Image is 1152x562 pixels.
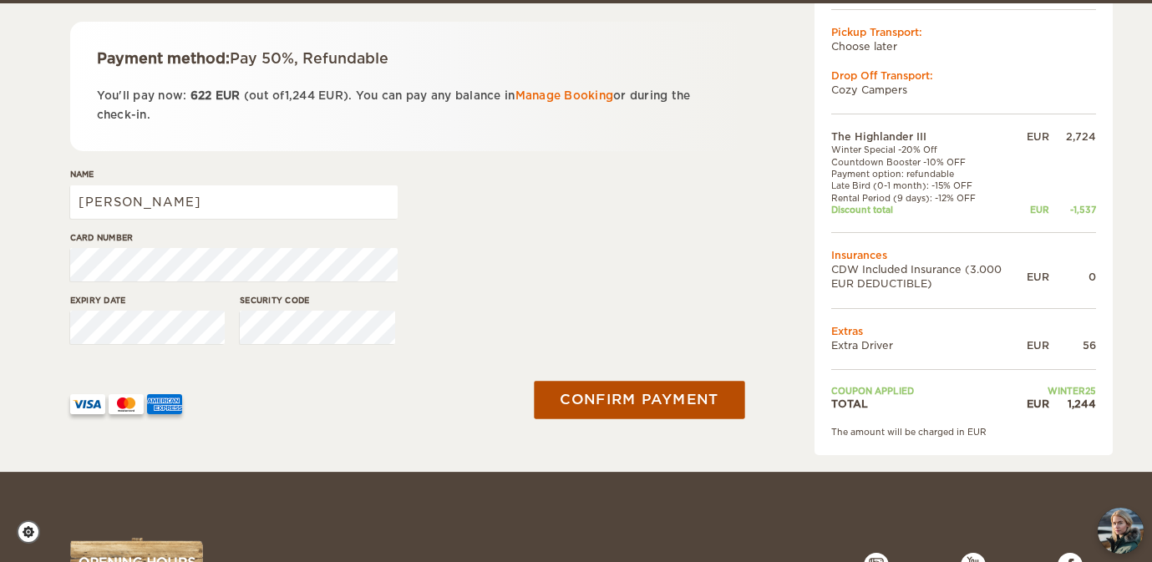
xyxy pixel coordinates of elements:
[535,382,745,419] button: Confirm payment
[831,204,1027,215] td: Discount total
[831,385,1027,397] td: Coupon applied
[831,39,1096,53] td: Choose later
[318,89,343,102] span: EUR
[230,50,388,67] span: Pay 50%, Refundable
[1098,508,1144,554] button: chat-button
[831,168,1027,180] td: Payment option: refundable
[216,89,241,102] span: EUR
[147,394,182,414] img: AMEX
[97,48,716,68] div: Payment method:
[70,294,226,306] label: Expiry date
[831,338,1027,352] td: Extra Driver
[1027,397,1049,411] div: EUR
[831,156,1027,168] td: Countdown Booster -10% OFF
[1027,270,1049,284] div: EUR
[831,144,1027,155] td: Winter Special -20% Off
[831,180,1027,191] td: Late Bird (0-1 month): -15% OFF
[831,68,1096,83] div: Drop Off Transport:
[97,86,716,125] p: You'll pay now: (out of ). You can pay any balance in or during the check-in.
[831,83,1096,97] td: Cozy Campers
[70,168,398,180] label: Name
[285,89,315,102] span: 1,244
[831,248,1096,262] td: Insurances
[1027,385,1096,397] td: WINTER25
[190,89,212,102] span: 622
[70,394,105,414] img: VISA
[831,324,1096,338] td: Extras
[831,262,1027,291] td: CDW Included Insurance (3.000 EUR DEDUCTIBLE)
[1027,129,1049,144] div: EUR
[70,231,398,244] label: Card number
[1098,508,1144,554] img: Freyja at Cozy Campers
[1049,270,1096,284] div: 0
[1049,129,1096,144] div: 2,724
[831,192,1027,204] td: Rental Period (9 days): -12% OFF
[831,397,1027,411] td: TOTAL
[1049,204,1096,215] div: -1,537
[109,394,144,414] img: mastercard
[240,294,395,306] label: Security code
[1027,338,1049,352] div: EUR
[1049,397,1096,411] div: 1,244
[1027,204,1049,215] div: EUR
[1049,338,1096,352] div: 56
[831,426,1096,438] div: The amount will be charged in EUR
[515,89,614,102] a: Manage Booking
[831,129,1027,144] td: The Highlander III
[17,520,51,544] a: Cookie settings
[831,25,1096,39] div: Pickup Transport:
